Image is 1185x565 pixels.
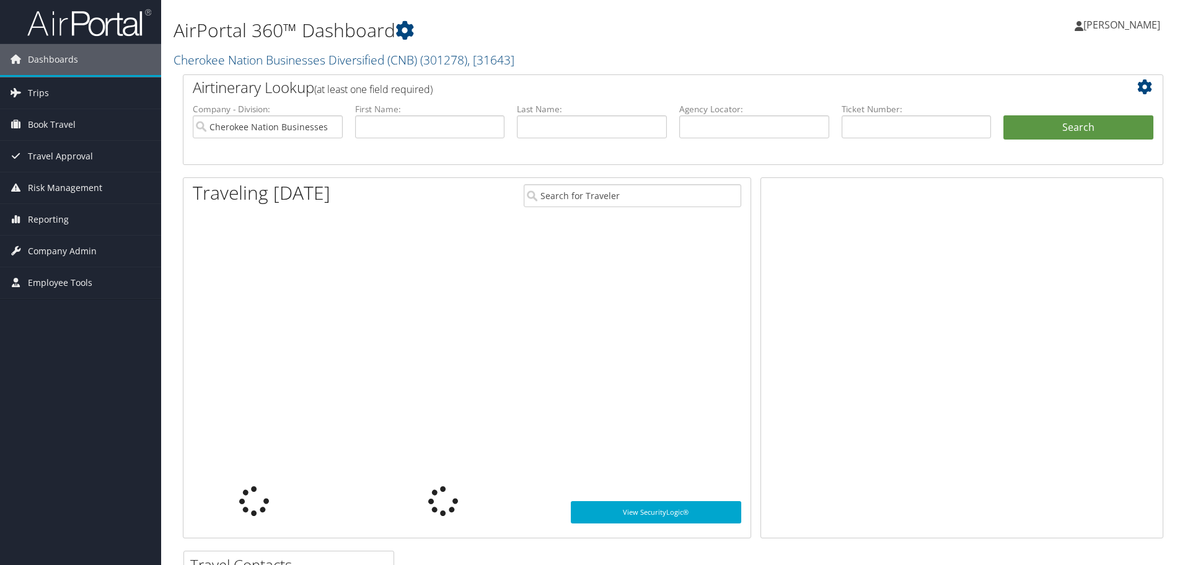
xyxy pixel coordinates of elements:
[28,141,93,172] span: Travel Approval
[28,267,92,298] span: Employee Tools
[27,8,151,37] img: airportal-logo.png
[28,44,78,75] span: Dashboards
[193,77,1072,98] h2: Airtinerary Lookup
[28,172,102,203] span: Risk Management
[28,109,76,140] span: Book Travel
[517,103,667,115] label: Last Name:
[1003,115,1153,140] button: Search
[174,51,514,68] a: Cherokee Nation Businesses Diversified (CNB)
[28,204,69,235] span: Reporting
[1075,6,1173,43] a: [PERSON_NAME]
[1083,18,1160,32] span: [PERSON_NAME]
[679,103,829,115] label: Agency Locator:
[420,51,467,68] span: ( 301278 )
[355,103,505,115] label: First Name:
[28,78,49,109] span: Trips
[174,17,840,43] h1: AirPortal 360™ Dashboard
[524,184,741,207] input: Search for Traveler
[193,103,343,115] label: Company - Division:
[314,82,433,96] span: (at least one field required)
[467,51,514,68] span: , [ 31643 ]
[193,180,330,206] h1: Traveling [DATE]
[28,236,97,267] span: Company Admin
[842,103,992,115] label: Ticket Number:
[571,501,741,523] a: View SecurityLogic®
